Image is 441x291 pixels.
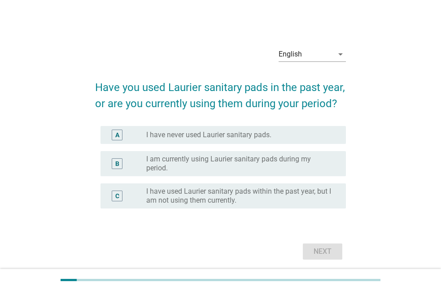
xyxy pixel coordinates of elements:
[115,130,119,139] div: A
[279,50,302,58] div: English
[115,159,119,168] div: B
[146,155,332,173] label: I am currently using Laurier sanitary pads during my period.
[115,191,119,200] div: C
[146,187,332,205] label: I have used Laurier sanitary pads within the past year, but I am not using them currently.
[146,130,271,139] label: I have never used Laurier sanitary pads.
[95,70,346,112] h2: Have you used Laurier sanitary pads in the past year, or are you currently using them during your...
[335,49,346,60] i: arrow_drop_down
